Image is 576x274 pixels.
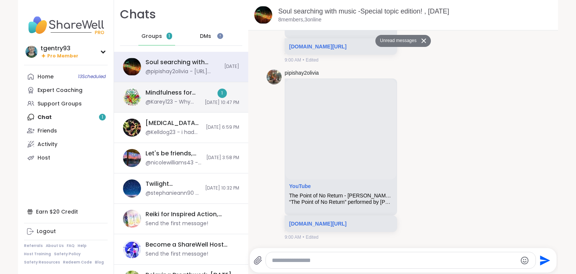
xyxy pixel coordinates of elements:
[145,190,201,197] div: @stephanieann90 - Gentle ocean waves
[25,46,37,58] img: tgentry93
[24,205,108,218] div: Earn $20 Credit
[123,149,141,167] img: Let's be friends, Oct 10
[145,58,220,66] div: Soul searching with music -Special topic edition! , [DATE]
[123,210,141,228] img: Reiki for Inspired Action, Oct 13
[123,240,141,258] img: Become a ShareWell Host (info session), Oct 14
[24,225,108,238] a: Logout
[37,127,57,135] div: Friends
[168,33,170,39] span: 1
[24,97,108,110] a: Support Groups
[289,199,393,205] div: “The Point of No Return” performed by [PERSON_NAME] as The Phantom and [PERSON_NAME] as [PERSON_N...
[123,119,141,137] img: Art Therapy, Oct 10
[272,257,517,264] textarea: Type your message
[289,193,393,199] div: The Point of No Return - [PERSON_NAME], [PERSON_NAME] | [PERSON_NAME] The Phantom of the Opera
[145,89,200,97] div: Mindfulness for [MEDICAL_DATA], [DATE]
[375,35,418,47] button: Unread messages
[289,44,346,50] a: [DOMAIN_NAME][URL]
[24,137,108,151] a: Activity
[123,58,141,76] img: Soul searching with music -Special topic edition! , Oct 13
[24,70,108,83] a: Home13Scheduled
[63,260,92,265] a: Redeem Code
[285,69,319,77] a: pipishay2olivia
[37,228,56,235] div: Logout
[54,251,81,257] a: Safety Policy
[145,220,208,227] div: Send the first message!
[289,183,311,189] a: Attachment
[37,154,50,162] div: Host
[40,44,78,53] div: tgentry93
[254,6,272,24] img: Soul searching with music -Special topic edition! , Oct 13
[217,33,223,39] iframe: Spotlight
[78,74,106,80] span: 13 Scheduled
[67,243,75,248] a: FAQ
[24,83,108,97] a: Expert Coaching
[120,6,156,23] h1: Chats
[285,57,301,63] span: 9:00 AM
[37,141,57,148] div: Activity
[47,53,78,59] span: Pro Member
[78,243,87,248] a: Help
[24,243,43,248] a: Referrals
[206,155,239,161] span: [DATE] 3:58 PM
[289,221,346,227] a: [DOMAIN_NAME][URL]
[278,16,321,24] p: 8 members, 3 online
[278,8,449,15] a: Soul searching with music -Special topic edition! , [DATE]
[145,159,202,167] div: @nicolewilliams43 - Sorry have tech issues
[145,98,200,106] div: @Karey123 - Why would we need to be concerned about where someone lives? They are individuals loo...
[145,149,202,158] div: Let's be friends, [DATE]
[206,124,239,131] span: [DATE] 6:59 PM
[141,33,162,40] span: Groups
[267,69,282,84] img: https://sharewell-space-live.sfo3.digitaloceanspaces.com/user-generated/55b63ce6-323a-4f13-9d6e-1...
[145,119,201,127] div: [MEDICAL_DATA], [DATE]
[200,33,211,40] span: DMs
[224,63,239,70] span: [DATE]
[306,57,318,63] span: Edited
[24,151,108,164] a: Host
[303,234,304,241] span: •
[145,241,235,249] div: Become a ShareWell Host (info session), [DATE]
[303,57,304,63] span: •
[285,79,396,180] iframe: YouTube video player
[37,73,54,81] div: Home
[123,88,141,106] img: Mindfulness for ADHD, Oct 13
[37,100,82,108] div: Support Groups
[24,12,108,38] img: ShareWell Nav Logo
[145,250,208,258] div: Send the first message!
[145,210,235,218] div: Reiki for Inspired Action, [DATE]
[24,251,51,257] a: Host Training
[95,260,104,265] a: Blog
[145,180,201,188] div: Twilight Tranquility: Guided Meditations , [DATE]
[145,129,201,136] div: @Kelldog23 - i had fun been nicde outside to do it but kids the nabiours were outsude
[205,99,239,106] span: [DATE] 10:47 PM
[536,252,553,269] button: Send
[145,68,220,75] div: @pipishay2olivia - [URL][DOMAIN_NAME]
[205,185,239,191] span: [DATE] 10:32 PM
[24,260,60,265] a: Safety Resources
[123,179,141,197] img: Twilight Tranquility: Guided Meditations , Oct 09
[306,234,318,241] span: Edited
[46,243,64,248] a: About Us
[24,124,108,137] a: Friends
[285,234,301,241] span: 9:00 AM
[520,256,529,265] button: Emoji picker
[37,87,82,94] div: Expert Coaching
[217,89,227,98] div: 1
